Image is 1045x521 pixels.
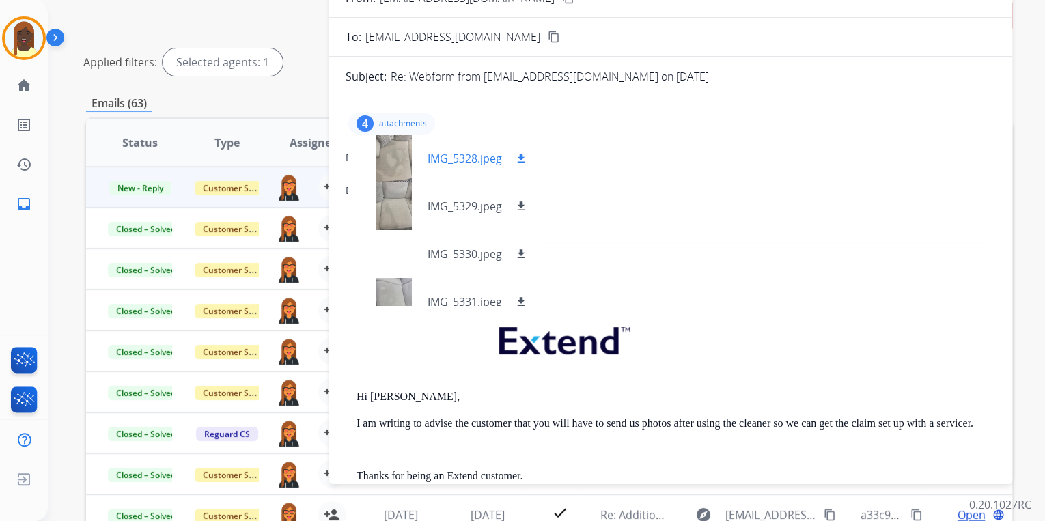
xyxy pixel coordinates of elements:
span: Customer Support [195,386,283,400]
p: I am writing to advise the customer that you will have to send us photos after using the cleaner ... [357,417,996,430]
mat-icon: person_add [324,179,340,195]
div: From: [346,151,996,165]
span: New - Reply [109,181,171,195]
mat-icon: download [515,200,527,212]
mat-icon: download [515,296,527,308]
mat-icon: person_add [324,220,340,236]
span: Closed – Solved [108,263,184,277]
img: agent-avatar [276,214,302,242]
span: Status [122,135,158,151]
img: agent-avatar [276,460,302,488]
div: Date: [346,184,996,197]
span: Customer Support [195,263,283,277]
img: agent-avatar [276,296,302,324]
div: Selected agents: 1 [163,48,283,76]
img: avatar [5,19,43,57]
span: Assignee [290,135,337,151]
mat-icon: person_add [324,343,340,359]
mat-icon: person_add [324,261,340,277]
div: Date: [357,290,996,304]
span: Closed – Solved [108,427,184,441]
span: Customer Support [195,181,283,195]
img: agent-avatar [276,419,302,447]
p: Re: Webform from [EMAIL_ADDRESS][DOMAIN_NAME] on [DATE] [391,68,709,85]
span: Closed – Solved [108,304,184,318]
p: IMG_5328.jpeg [428,150,502,167]
mat-icon: person_add [324,466,340,482]
mat-icon: check [551,505,568,521]
mat-icon: content_copy [824,509,836,521]
span: Type [214,135,240,151]
img: agent-avatar [276,337,302,365]
span: [EMAIL_ADDRESS][DOMAIN_NAME] [365,29,540,45]
mat-icon: person_add [324,302,340,318]
mat-icon: person_add [324,384,340,400]
mat-icon: download [515,152,527,165]
mat-icon: download [515,248,527,260]
mat-icon: home [16,77,32,94]
mat-icon: person_add [324,425,340,441]
span: Reguard CS [196,427,258,441]
p: Thanks for being an Extend customer. [357,470,996,482]
p: To: [346,29,361,45]
img: agent-avatar [276,378,302,406]
span: Customer Support [195,222,283,236]
span: Closed – Solved [108,222,184,236]
img: extend.png [482,311,643,365]
mat-icon: language [992,509,1005,521]
p: attachments [379,118,427,129]
div: 4 [357,115,374,132]
p: 0.20.1027RC [969,496,1031,513]
p: Subject: [346,68,387,85]
div: To: [357,274,996,287]
div: To: [346,167,996,181]
span: Closed – Solved [108,468,184,482]
span: Customer Support [195,304,283,318]
p: IMG_5330.jpeg [428,246,502,262]
img: agent-avatar [276,255,302,283]
div: From: [357,257,996,271]
p: Applied filters: [83,54,157,70]
mat-icon: inbox [16,196,32,212]
p: Emails (63) [86,95,152,112]
img: agent-avatar [276,173,302,201]
span: Closed – Solved [108,345,184,359]
mat-icon: history [16,156,32,173]
span: Customer Support [195,468,283,482]
span: Closed – Solved [108,386,184,400]
p: IMG_5329.jpeg [428,198,502,214]
mat-icon: content_copy [910,509,923,521]
p: Hi [PERSON_NAME], [357,391,996,403]
mat-icon: content_copy [548,31,560,43]
p: IMG_5331.jpeg [428,294,502,310]
mat-icon: list_alt [16,117,32,133]
span: Customer Support [195,345,283,359]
